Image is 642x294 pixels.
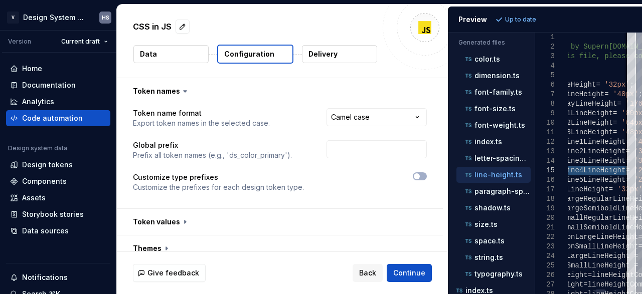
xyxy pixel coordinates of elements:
a: Components [6,173,110,189]
p: paragraph-spacing.ts [474,187,531,195]
p: Delivery [308,49,338,59]
button: line-height.ts [456,169,531,180]
a: Data sources [6,223,110,239]
button: size.ts [456,219,531,230]
button: shadow.ts [456,202,531,213]
p: font-family.ts [474,88,522,96]
p: Customize the prefixes for each design token type. [133,182,304,192]
div: 4 [535,61,555,71]
p: dimension.ts [474,72,520,80]
div: 25 [535,261,555,270]
button: font-size.ts [456,103,531,114]
p: font-size.ts [474,105,516,113]
p: shadow.ts [474,204,511,212]
button: Current draft [57,35,112,49]
span: = [583,280,587,288]
span: = [587,271,591,279]
span: '32px' [604,81,629,89]
span: '40px' [613,90,638,98]
p: Generated files [458,39,525,47]
div: Storybook stories [22,209,84,219]
div: 17 [535,185,555,194]
div: 27 [535,280,555,289]
div: Design system data [8,144,67,152]
span: = [604,90,608,98]
a: Home [6,61,110,77]
div: V [7,12,19,24]
div: 5 [535,71,555,80]
p: CSS in JS [133,21,172,33]
div: 8 [535,99,555,109]
a: Storybook stories [6,206,110,222]
a: Design tokens [6,157,110,173]
button: space.ts [456,235,531,246]
a: Assets [6,190,110,206]
button: Delivery [302,45,377,63]
button: dimension.ts [456,70,531,81]
div: 13 [535,147,555,156]
button: paragraph-spacing.ts [456,186,531,197]
button: letter-spacing.ts [456,153,531,164]
div: 6 [535,80,555,90]
span: Back [359,268,376,278]
div: 19 [535,204,555,213]
div: 2 [535,42,555,52]
div: Code automation [22,113,83,123]
p: size.ts [474,220,498,228]
div: 22 [535,232,555,242]
div: Components [22,176,67,186]
div: Version [8,38,31,46]
p: Export token names in the selected case. [133,118,270,128]
button: index.ts [456,136,531,147]
button: Notifications [6,269,110,285]
p: line-height.ts [474,171,522,179]
a: Analytics [6,94,110,110]
a: Code automation [6,110,110,126]
button: typography.ts [456,268,531,279]
div: HS [102,14,109,22]
p: Global prefix [133,140,292,150]
span: = [613,109,617,117]
button: color.ts [456,54,531,65]
div: 12 [535,137,555,147]
div: 16 [535,175,555,185]
div: 21 [535,223,555,232]
div: 7 [535,90,555,99]
div: 15 [535,166,555,175]
span: = [617,100,621,108]
div: 11 [535,128,555,137]
div: 20 [535,213,555,223]
span: = [613,119,617,127]
button: font-family.ts [456,87,531,98]
span: = [613,128,617,136]
div: 1 [535,33,555,42]
div: 3 [535,52,555,61]
span: Continue [393,268,425,278]
div: Data sources [22,226,69,236]
p: Data [140,49,157,59]
p: Prefix all token names (e.g., 'ds_color_primary'). [133,150,292,160]
p: typography.ts [474,270,523,278]
button: Data [133,45,209,63]
div: Notifications [22,272,68,282]
div: 26 [535,270,555,280]
div: Design tokens [22,160,73,170]
p: Configuration [224,49,274,59]
p: Up to date [505,16,536,24]
button: string.ts [456,252,531,263]
div: 10 [535,118,555,128]
button: Continue [387,264,432,282]
p: string.ts [474,253,503,261]
div: 14 [535,156,555,166]
p: Token name format [133,108,270,118]
div: 24 [535,251,555,261]
button: font-weight.ts [456,120,531,131]
p: index.ts [474,138,502,146]
span: Give feedback [147,268,199,278]
button: VDesign System Web (DSW)HS [2,7,114,28]
span: Current draft [61,38,100,46]
span: = [596,81,600,89]
div: Preview [458,15,487,25]
div: Analytics [22,97,54,107]
p: font-weight.ts [474,121,525,129]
